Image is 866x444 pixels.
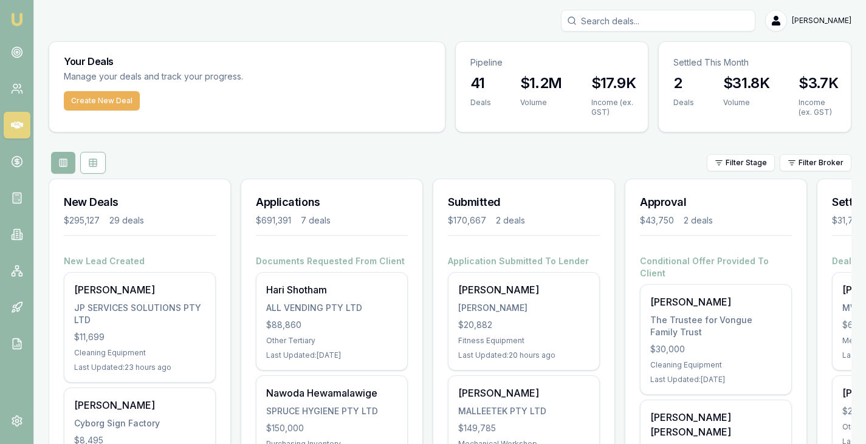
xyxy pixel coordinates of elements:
[458,350,589,360] div: Last Updated: 20 hours ago
[74,363,205,372] div: Last Updated: 23 hours ago
[256,255,408,267] h4: Documents Requested From Client
[673,98,694,108] div: Deals
[673,56,836,69] p: Settled This Month
[458,336,589,346] div: Fitness Equipment
[64,194,216,211] h3: New Deals
[673,73,694,93] h3: 2
[640,255,792,279] h4: Conditional Offer Provided To Client
[301,214,331,227] div: 7 deals
[64,56,430,66] h3: Your Deals
[520,73,562,93] h3: $1.2M
[266,336,397,346] div: Other Tertiary
[799,98,838,117] div: Income (ex. GST)
[448,214,486,227] div: $170,667
[74,331,205,343] div: $11,699
[496,214,525,227] div: 2 deals
[266,422,397,434] div: $150,000
[684,214,713,227] div: 2 deals
[458,302,589,314] div: [PERSON_NAME]
[832,214,864,227] div: $31,766
[64,70,375,84] p: Manage your deals and track your progress.
[650,410,782,439] div: [PERSON_NAME] [PERSON_NAME]
[780,154,851,171] button: Filter Broker
[591,73,636,93] h3: $17.9K
[650,343,782,355] div: $30,000
[561,10,755,32] input: Search deals
[109,214,144,227] div: 29 deals
[470,56,633,69] p: Pipeline
[10,12,24,27] img: emu-icon-u.png
[74,417,205,429] div: Cyborg Sign Factory
[266,282,397,297] div: Hari Shotham
[640,194,792,211] h3: Approval
[458,282,589,297] div: [PERSON_NAME]
[799,158,844,168] span: Filter Broker
[640,214,674,227] div: $43,750
[792,16,851,26] span: [PERSON_NAME]
[723,98,769,108] div: Volume
[448,255,600,267] h4: Application Submitted To Lender
[64,214,100,227] div: $295,127
[726,158,767,168] span: Filter Stage
[458,386,589,400] div: [PERSON_NAME]
[799,73,838,93] h3: $3.7K
[266,350,397,360] div: Last Updated: [DATE]
[591,98,636,117] div: Income (ex. GST)
[470,98,491,108] div: Deals
[458,319,589,331] div: $20,882
[650,295,782,309] div: [PERSON_NAME]
[520,98,562,108] div: Volume
[458,405,589,417] div: MALLEETEK PTY LTD
[470,73,491,93] h3: 41
[266,319,397,331] div: $88,860
[723,73,769,93] h3: $31.8K
[64,255,216,267] h4: New Lead Created
[707,154,775,171] button: Filter Stage
[74,398,205,412] div: [PERSON_NAME]
[256,214,291,227] div: $691,391
[650,360,782,370] div: Cleaning Equipment
[448,194,600,211] h3: Submitted
[74,302,205,326] div: JP SERVICES SOLUTIONS PTY LTD
[256,194,408,211] h3: Applications
[266,386,397,400] div: Nawoda Hewamalawige
[266,302,397,314] div: ALL VENDING PTY LTD
[266,405,397,417] div: SPRUCE HYGIENE PTY LTD
[458,422,589,434] div: $149,785
[74,282,205,297] div: [PERSON_NAME]
[650,314,782,338] div: The Trustee for Vongue Family Trust
[74,348,205,358] div: Cleaning Equipment
[650,375,782,384] div: Last Updated: [DATE]
[64,91,140,111] button: Create New Deal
